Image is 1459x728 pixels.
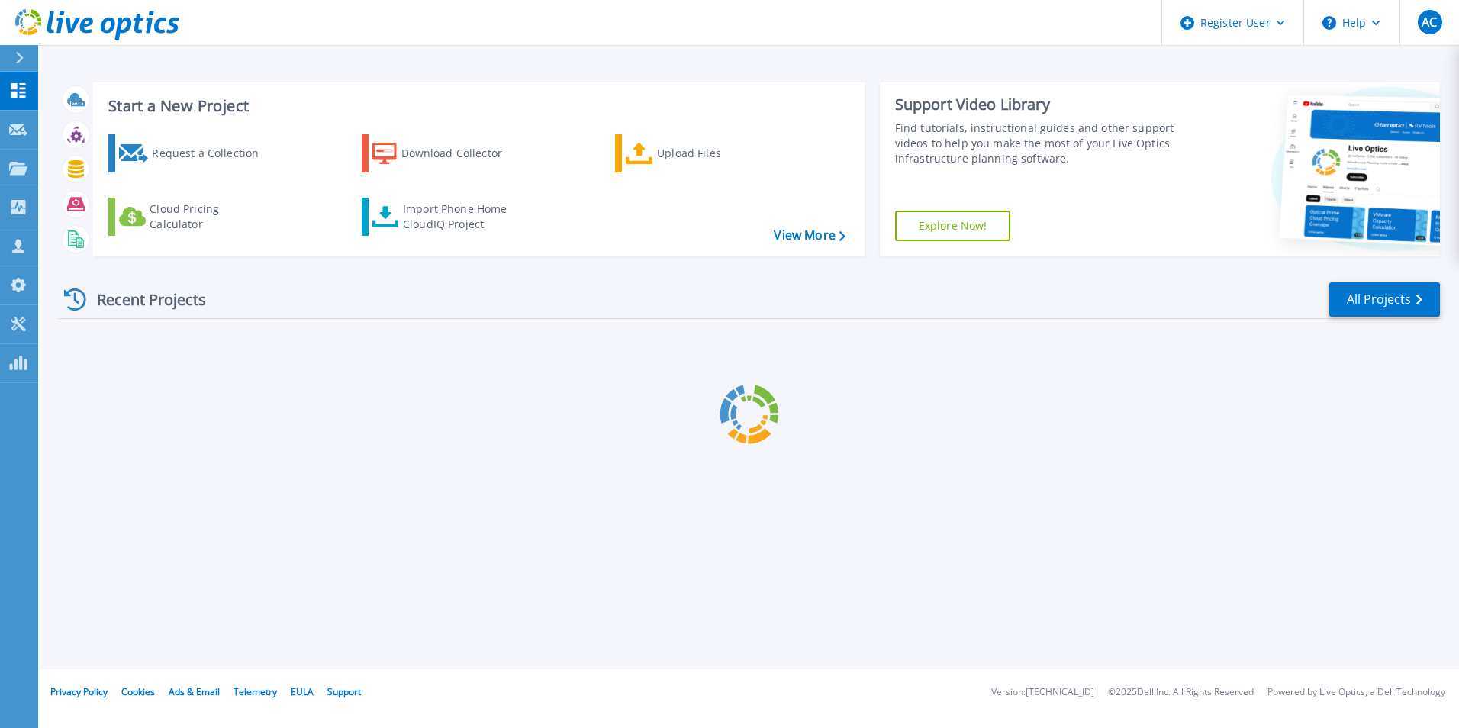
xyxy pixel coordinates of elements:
li: Powered by Live Optics, a Dell Technology [1267,688,1445,697]
a: Request a Collection [108,134,279,172]
a: Cloud Pricing Calculator [108,198,279,236]
li: Version: [TECHNICAL_ID] [991,688,1094,697]
div: Find tutorials, instructional guides and other support videos to help you make the most of your L... [895,121,1180,166]
div: Cloud Pricing Calculator [150,201,272,232]
a: Privacy Policy [50,685,108,698]
div: Import Phone Home CloudIQ Project [403,201,522,232]
a: Cookies [121,685,155,698]
a: View More [774,228,845,243]
span: AC [1422,16,1437,28]
div: Request a Collection [152,138,274,169]
h3: Start a New Project [108,98,845,114]
a: Upload Files [615,134,785,172]
a: Download Collector [362,134,532,172]
div: Support Video Library [895,95,1180,114]
a: Explore Now! [895,211,1011,241]
a: Telemetry [234,685,277,698]
a: EULA [291,685,314,698]
div: Recent Projects [59,281,227,318]
a: Support [327,685,361,698]
a: All Projects [1329,282,1440,317]
li: © 2025 Dell Inc. All Rights Reserved [1108,688,1254,697]
div: Upload Files [657,138,779,169]
div: Download Collector [401,138,523,169]
a: Ads & Email [169,685,220,698]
